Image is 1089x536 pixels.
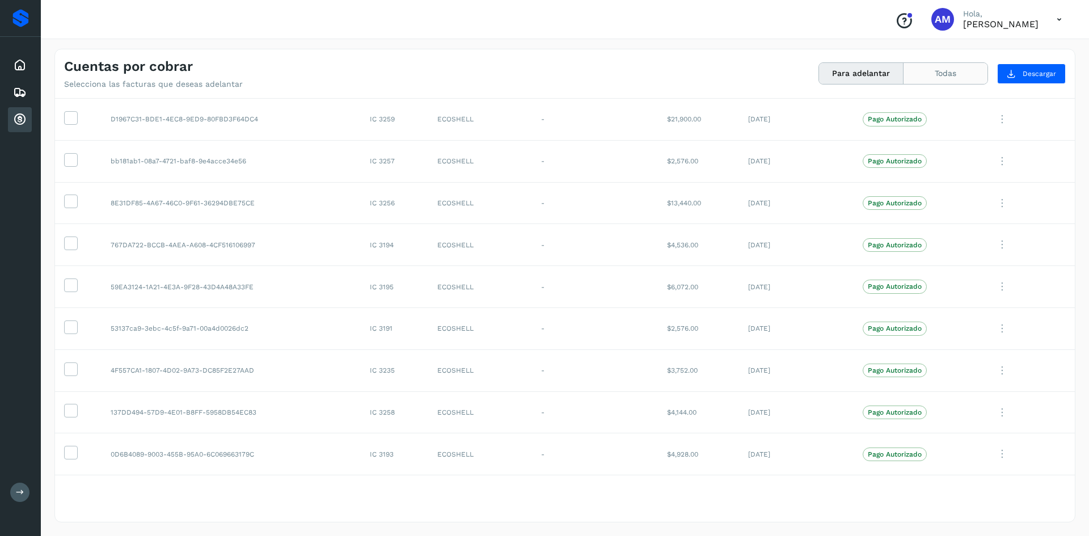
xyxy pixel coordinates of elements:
div: Embarques [8,80,32,105]
td: $6,072.00 [658,266,740,308]
td: IC 3259 [361,98,428,140]
td: IC 3194 [361,224,428,266]
td: - [532,182,658,224]
p: Selecciona las facturas que deseas adelantar [64,79,243,89]
td: IC 3258 [361,391,428,433]
td: $21,900.00 [658,98,740,140]
td: ECOSHELL [428,266,532,308]
td: $2,576.00 [658,307,740,349]
p: Pago Autorizado [868,366,922,374]
p: Pago Autorizado [868,241,922,249]
td: 137DD494-57D9-4E01-B8FF-5958DB54EC83 [102,391,361,433]
td: - [532,307,658,349]
td: [DATE] [739,433,853,475]
td: 53137ca9-3ebc-4c5f-9a71-00a4d0026dc2 [102,307,361,349]
td: $2,576.00 [658,140,740,182]
td: ECOSHELL [428,307,532,349]
td: - [532,349,658,391]
button: Para adelantar [819,63,904,84]
button: Todas [904,63,987,84]
td: [DATE] [739,98,853,140]
td: 767DA722-BCCB-4AEA-A608-4CF516106997 [102,224,361,266]
p: Pago Autorizado [868,115,922,123]
td: 8E31DF85-4A67-46C0-9F61-36294DBE75CE [102,182,361,224]
td: - [532,98,658,140]
td: [DATE] [739,140,853,182]
td: - [532,224,658,266]
span: Descargar [1023,69,1056,79]
td: IC 3193 [361,433,428,475]
td: ECOSHELL [428,224,532,266]
h4: Cuentas por cobrar [64,58,193,75]
td: $3,752.00 [658,349,740,391]
td: 59EA3124-1A21-4E3A-9F28-43D4A48A33FE [102,266,361,308]
td: [DATE] [739,266,853,308]
p: Pago Autorizado [868,157,922,165]
p: Pago Autorizado [868,450,922,458]
td: ECOSHELL [428,98,532,140]
td: [DATE] [739,224,853,266]
td: bb181ab1-08a7-4721-baf8-9e4acce34e56 [102,140,361,182]
td: [DATE] [739,182,853,224]
td: $4,536.00 [658,224,740,266]
div: Cuentas por cobrar [8,107,32,132]
td: - [532,266,658,308]
p: Hola, [963,9,1039,19]
td: ECOSHELL [428,140,532,182]
td: IC 3191 [361,307,428,349]
td: - [532,140,658,182]
p: ANGEL MIGUEL RAMIREZ [963,19,1039,29]
td: $13,440.00 [658,182,740,224]
p: Pago Autorizado [868,408,922,416]
td: ECOSHELL [428,391,532,433]
td: 4F557CA1-1807-4D02-9A73-DC85F2E27AAD [102,349,361,391]
td: IC 3257 [361,140,428,182]
td: ECOSHELL [428,349,532,391]
td: [DATE] [739,307,853,349]
td: [DATE] [739,391,853,433]
td: $4,144.00 [658,391,740,433]
td: $4,928.00 [658,433,740,475]
td: ECOSHELL [428,182,532,224]
button: Descargar [997,64,1066,84]
p: Pago Autorizado [868,324,922,332]
p: Pago Autorizado [868,282,922,290]
td: 0D6B4089-9003-455B-95A0-6C069663179C [102,433,361,475]
div: Inicio [8,53,32,78]
td: IC 3195 [361,266,428,308]
td: IC 3235 [361,349,428,391]
p: Pago Autorizado [868,199,922,207]
td: D1967C31-BDE1-4EC8-9ED9-80FBD3F64DC4 [102,98,361,140]
td: [DATE] [739,349,853,391]
td: ECOSHELL [428,433,532,475]
td: - [532,391,658,433]
td: IC 3256 [361,182,428,224]
td: - [532,433,658,475]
